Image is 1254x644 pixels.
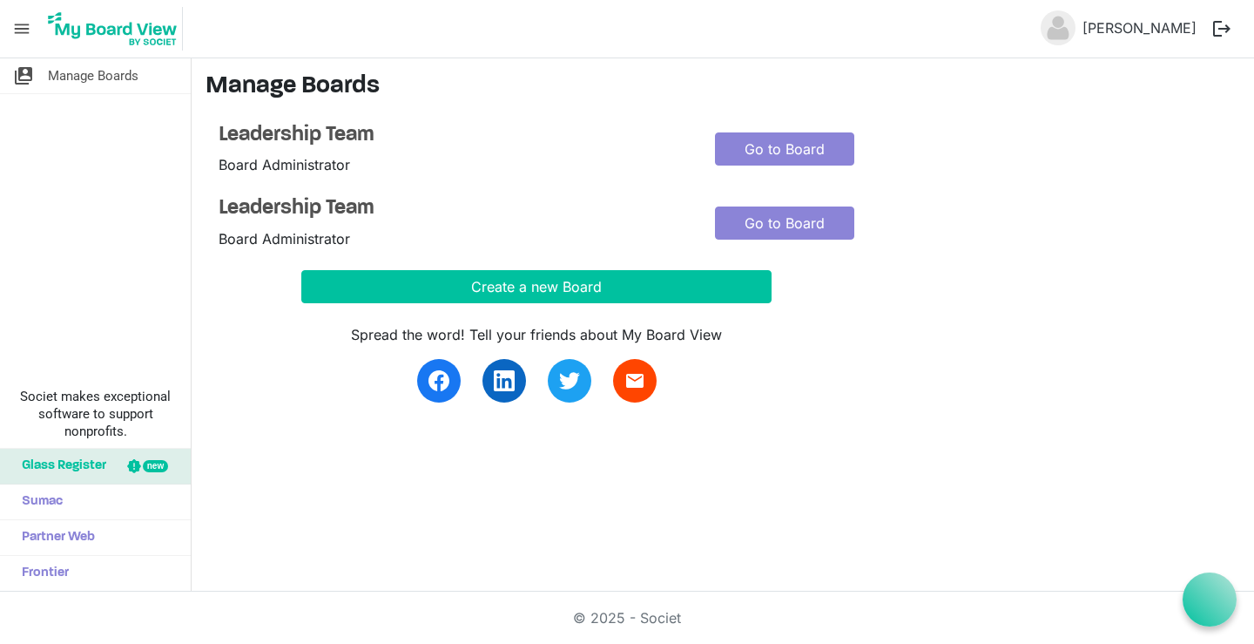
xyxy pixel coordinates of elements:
[494,370,515,391] img: linkedin.svg
[8,388,183,440] span: Societ makes exceptional software to support nonprofits.
[1203,10,1240,47] button: logout
[219,156,350,173] span: Board Administrator
[143,460,168,472] div: new
[219,196,689,221] a: Leadership Team
[13,485,63,519] span: Sumac
[219,230,350,247] span: Board Administrator
[613,359,657,403] a: email
[301,324,772,345] div: Spread the word! Tell your friends about My Board View
[48,58,138,93] span: Manage Boards
[13,520,95,555] span: Partner Web
[428,370,449,391] img: facebook.svg
[715,207,854,240] a: Go to Board
[206,72,1240,102] h3: Manage Boards
[13,556,69,591] span: Frontier
[1041,10,1075,45] img: no-profile-picture.svg
[559,370,580,391] img: twitter.svg
[13,58,34,93] span: switch_account
[219,123,689,148] a: Leadership Team
[1075,10,1203,45] a: [PERSON_NAME]
[715,132,854,166] a: Go to Board
[573,609,681,627] a: © 2025 - Societ
[43,7,183,51] img: My Board View Logo
[301,270,772,303] button: Create a new Board
[43,7,190,51] a: My Board View Logo
[13,449,106,484] span: Glass Register
[624,370,645,391] span: email
[5,12,38,45] span: menu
